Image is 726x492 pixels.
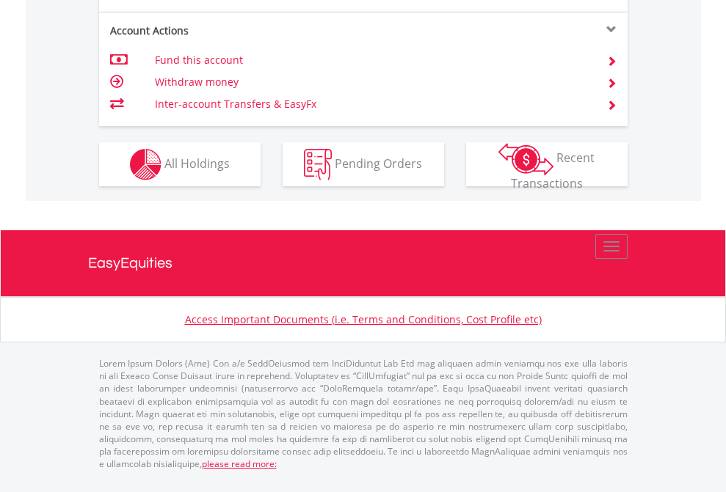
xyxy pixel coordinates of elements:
[466,142,628,186] button: Recent Transactions
[304,149,332,180] img: pending_instructions-wht.png
[88,230,639,296] a: EasyEquities
[155,93,589,115] td: Inter-account Transfers & EasyFx
[498,143,553,175] img: transactions-zar-wht.png
[283,142,444,186] button: Pending Orders
[155,49,589,71] td: Fund this account
[335,155,422,171] span: Pending Orders
[130,149,161,180] img: holdings-wht.png
[164,155,230,171] span: All Holdings
[185,312,542,326] a: Access Important Documents (i.e. Terms and Conditions, Cost Profile etc)
[99,23,363,38] div: Account Actions
[99,142,261,186] button: All Holdings
[202,458,277,470] a: please read more:
[99,357,628,470] p: Lorem Ipsum Dolors (Ame) Con a/e SeddOeiusmod tem InciDiduntut Lab Etd mag aliquaen admin veniamq...
[155,71,589,93] td: Withdraw money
